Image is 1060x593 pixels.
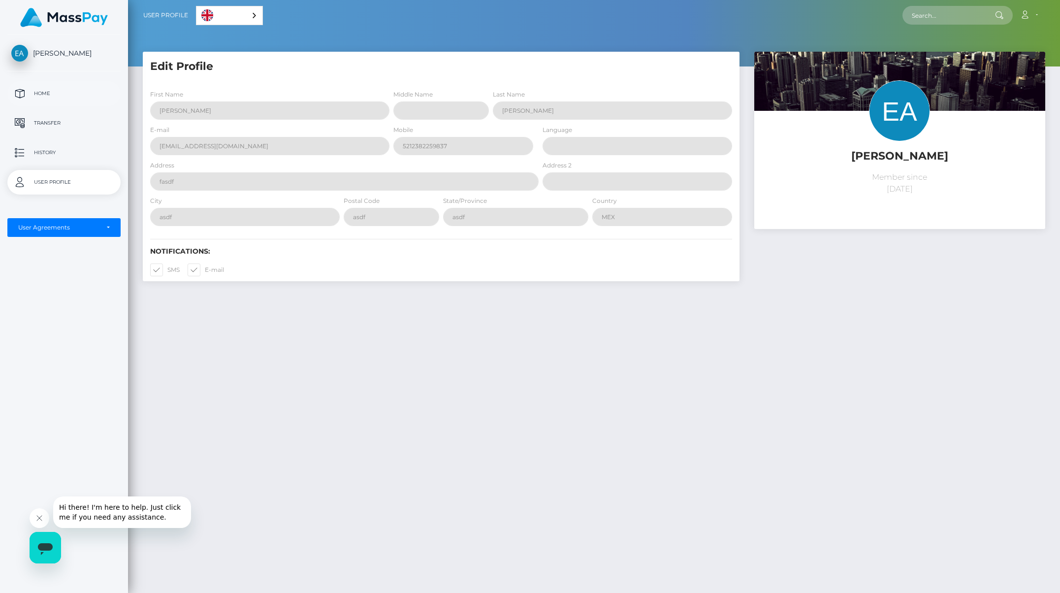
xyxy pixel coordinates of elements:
[150,90,183,99] label: First Name
[7,81,121,106] a: Home
[150,59,732,74] h5: Edit Profile
[11,175,117,190] p: User Profile
[7,170,121,195] a: User Profile
[30,508,49,528] iframe: Close message
[30,532,61,563] iframe: Button to launch messaging window
[443,197,487,205] label: State/Province
[7,218,121,237] button: User Agreements
[150,247,732,256] h6: Notifications:
[188,264,224,276] label: E-mail
[762,171,1038,195] p: Member since [DATE]
[20,8,108,27] img: MassPay
[53,496,191,528] iframe: Message from company
[754,52,1045,246] img: ...
[902,6,995,25] input: Search...
[7,140,121,165] a: History
[393,90,433,99] label: Middle Name
[196,6,263,25] div: Language
[143,5,188,26] a: User Profile
[543,161,572,170] label: Address 2
[150,161,174,170] label: Address
[150,197,162,205] label: City
[150,264,180,276] label: SMS
[762,149,1038,164] h5: [PERSON_NAME]
[150,126,169,134] label: E-mail
[11,86,117,101] p: Home
[543,126,572,134] label: Language
[196,6,262,25] a: English
[11,116,117,131] p: Transfer
[196,6,263,25] aside: Language selected: English
[493,90,525,99] label: Last Name
[393,126,413,134] label: Mobile
[344,197,380,205] label: Postal Code
[11,145,117,160] p: History
[7,111,121,135] a: Transfer
[18,224,99,231] div: User Agreements
[7,49,121,58] span: [PERSON_NAME]
[592,197,617,205] label: Country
